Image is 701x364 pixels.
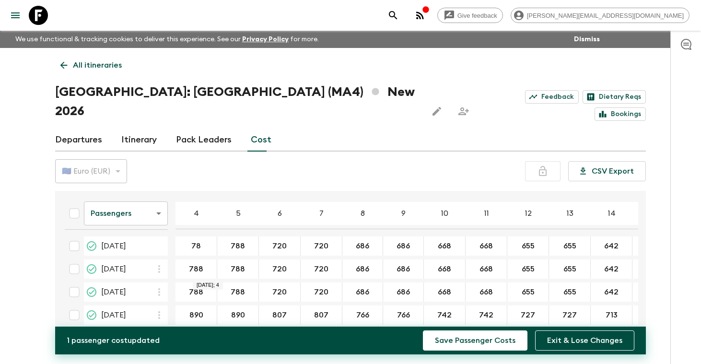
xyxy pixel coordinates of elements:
div: 15 Apr 2026; 13 [549,305,591,325]
button: 720 [303,236,340,256]
p: 4 [194,208,199,219]
span: [DATE] [101,263,126,275]
button: 788 [219,259,257,279]
p: 13 [567,208,573,219]
button: 807 [303,305,340,325]
span: [DATE] [101,309,126,321]
div: 25 Feb 2026; 14 [591,259,632,279]
button: 668 [426,236,463,256]
button: 655 [552,282,588,302]
div: 14 Jan 2026; 12 [507,236,549,256]
button: 788 [177,259,215,279]
button: 686 [385,282,421,302]
div: 15 Apr 2026; 5 [217,305,259,325]
div: 15 Apr 2026; 14 [591,305,632,325]
div: 15 Apr 2026; 11 [466,305,507,325]
button: search adventures [384,6,403,25]
div: 15 Apr 2026; 7 [301,305,342,325]
div: Select all [65,204,84,223]
button: 890 [220,305,257,325]
button: 642 [593,259,630,279]
svg: On Sale [86,240,97,252]
p: 14 [608,208,616,219]
div: 13 Mar 2026; 8 [342,282,383,302]
div: 25 Feb 2026; 11 [466,259,507,279]
button: 686 [344,282,381,302]
button: 766 [386,305,421,325]
p: 11 [484,208,489,219]
div: 13 Mar 2026; 4 [175,282,217,302]
button: 655 [510,259,546,279]
button: 720 [303,282,340,302]
div: 14 Jan 2026; 9 [383,236,424,256]
button: Exit & Lose Changes [535,330,634,351]
button: Save Passenger Costs [423,330,527,351]
div: 14 Jan 2026; 15 [632,236,667,256]
button: 655 [552,259,588,279]
button: 727 [551,305,588,325]
p: 12 [525,208,532,219]
button: menu [6,6,25,25]
div: 25 Feb 2026; 6 [259,259,301,279]
div: 13 Mar 2026; 5 [217,282,259,302]
div: 13 Mar 2026; 11 [466,282,507,302]
div: 13 Mar 2026; 6 [259,282,301,302]
p: 8 [361,208,365,219]
div: 25 Feb 2026; 13 [549,259,591,279]
div: 15 Apr 2026; 4 [175,305,217,325]
button: 655 [510,236,546,256]
button: 655 [510,282,546,302]
p: All itineraries [73,59,122,71]
a: Departures [55,129,102,152]
p: 7 [319,208,324,219]
div: Passengers [84,200,168,227]
button: 655 [552,236,588,256]
div: 13 Mar 2026; 13 [549,282,591,302]
div: 15 Apr 2026; 15 [632,305,667,325]
p: 10 [441,208,448,219]
button: 686 [344,236,381,256]
button: 642 [593,282,630,302]
button: 642 [593,236,630,256]
div: 25 Feb 2026; 8 [342,259,383,279]
button: 720 [261,259,298,279]
a: Bookings [595,107,646,121]
div: 25 Feb 2026; 9 [383,259,424,279]
svg: On Sale [86,286,97,298]
div: 14 Jan 2026; 8 [342,236,383,256]
div: 14 Jan 2026; 5 [217,236,259,256]
div: 15 Apr 2026; 12 [507,305,549,325]
span: Give feedback [452,12,502,19]
div: 13 Mar 2026; 7 [301,282,342,302]
button: 668 [426,259,463,279]
p: We use functional & tracking cookies to deliver this experience. See our for more. [12,31,323,48]
button: 668 [468,236,504,256]
button: 720 [261,236,298,256]
span: Share this itinerary [454,102,473,121]
button: 890 [178,305,215,325]
div: 14 Jan 2026; 14 [591,236,632,256]
div: 14 Jan 2026; 7 [301,236,342,256]
div: 13 Mar 2026; 14 [591,282,632,302]
div: 14 Jan 2026; 4 [175,236,217,256]
button: 686 [385,259,421,279]
button: 788 [219,282,257,302]
div: 25 Feb 2026; 10 [424,259,466,279]
div: 14 Jan 2026; 13 [549,236,591,256]
a: Privacy Policy [242,36,289,43]
p: 9 [401,208,406,219]
button: Dismiss [572,33,602,46]
a: Itinerary [121,129,157,152]
svg: On Sale [86,309,97,321]
button: 788 [219,236,257,256]
div: 25 Feb 2026; 15 [632,259,667,279]
svg: On Sale [86,263,97,275]
div: 13 Mar 2026; 10 [424,282,466,302]
button: 720 [303,259,340,279]
button: 668 [468,282,504,302]
p: 6 [278,208,282,219]
button: 807 [261,305,298,325]
div: 13 Mar 2026; 15 [632,282,667,302]
p: 1 passenger cost updated [67,335,160,346]
div: 13 Mar 2026; 9 [383,282,424,302]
